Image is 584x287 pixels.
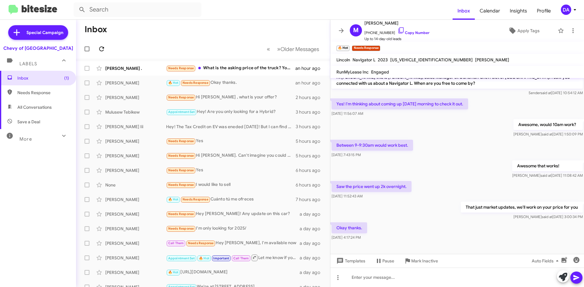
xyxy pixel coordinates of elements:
span: [DATE] 7:43:15 PM [332,152,361,157]
span: Appointment Set [168,256,195,260]
span: Important [213,256,229,260]
span: Up to 14-day-old leads [364,36,429,42]
button: Previous [263,43,274,55]
p: That just market updates, we'll work on your price for you [461,202,583,213]
div: an hour ago [295,80,325,86]
div: Yes [166,138,296,145]
div: [PERSON_NAME] [105,138,166,144]
span: [DATE] 11:52:43 AM [332,194,363,198]
span: Save a Deal [17,119,40,125]
p: Saw the price went up 2k overnight. [332,181,412,192]
span: Labels [19,61,37,67]
span: Special Campaign [26,29,63,36]
div: Okay thanks. [166,79,295,86]
div: Hey! The Tax Credit on EV was eneded [DATE]! But I can find a you a car that works for you! [166,124,296,130]
button: Next [273,43,323,55]
span: » [277,45,280,53]
div: 3 hours ago [296,109,325,115]
div: [PERSON_NAME] [105,226,166,232]
span: Call Them [168,241,184,245]
span: Appointment Set [168,110,195,114]
span: Needs Response [168,139,194,143]
span: Older Messages [280,46,319,53]
div: None [105,182,166,188]
span: [PERSON_NAME] [DATE] 11:08:42 AM [512,173,583,178]
div: [URL][DOMAIN_NAME] [166,269,300,276]
span: Auto Fields [532,255,561,266]
span: Sender [DATE] 10:54:12 AM [529,91,583,95]
div: 3 hours ago [296,124,325,130]
p: Hi [PERSON_NAME] this is [PERSON_NAME], Sales Manager at Ourisman Chevrolet of [GEOGRAPHIC_DATA].... [332,72,583,89]
h1: Inbox [85,25,107,34]
span: [PERSON_NAME] [364,19,429,27]
span: [PERSON_NAME] [DATE] 1:50:09 PM [513,132,583,136]
span: Navigator L [353,57,375,63]
span: said at [541,91,551,95]
div: a day ago [300,255,325,261]
span: [PERSON_NAME] [475,57,509,63]
div: [PERSON_NAME] . [105,65,166,71]
span: Inbox [453,2,475,20]
span: Needs Response [168,212,194,216]
div: [PERSON_NAME] [105,196,166,203]
span: 🔥 Hot [168,270,179,274]
div: [PERSON_NAME] [105,80,166,86]
button: Pause [370,255,399,266]
span: Needs Response [168,227,194,231]
span: 🔥 Hot [168,197,179,201]
button: Templates [330,255,370,266]
div: a day ago [300,226,325,232]
div: Chevy of [GEOGRAPHIC_DATA] [3,45,73,51]
span: [PERSON_NAME] [DATE] 3:00:34 PM [513,214,583,219]
span: Needs Response [168,154,194,158]
div: Hey [PERSON_NAME], I'm available now [166,240,300,247]
span: said at [542,214,552,219]
small: Needs Response [352,46,380,51]
button: Mark Inactive [399,255,443,266]
span: More [19,136,32,142]
div: [PERSON_NAME] [105,211,166,217]
span: (1) [64,75,69,81]
span: [PHONE_NUMBER] [364,27,429,36]
span: Engaged [371,69,389,75]
span: All Conversations [17,104,52,110]
p: Yes! I'm thinking about coming up [DATE] morning to check it out. [332,98,468,109]
button: Apply Tags [492,25,555,36]
div: Let me know if you're still able to stop by! [166,254,300,261]
div: 2 hours ago [296,94,325,101]
a: Calendar [475,2,505,20]
span: RunMyLease Inc [336,69,369,75]
div: an hour ago [295,65,325,71]
span: [DATE] 4:17:24 PM [332,235,361,240]
a: Special Campaign [8,25,68,40]
span: Needs Response [168,66,194,70]
div: Hi [PERSON_NAME] , what is your offer? [166,94,296,101]
span: Needs Response [182,197,208,201]
span: Needs Response [188,241,214,245]
div: [PERSON_NAME] [105,153,166,159]
span: [US_VEHICLE_IDENTIFICATION_NUMBER] [390,57,473,63]
div: [PERSON_NAME] [105,94,166,101]
div: a day ago [300,211,325,217]
div: Hey [PERSON_NAME]! Any update on this car? [166,210,300,217]
div: DA [561,5,571,15]
div: I would like to sell [166,181,296,188]
div: What is the asking price of the truck? You're over an hour away, and finding it difficult to find... [166,65,295,72]
div: 5 hours ago [296,153,325,159]
input: Search [74,2,201,17]
a: Insights [505,2,532,20]
span: M [353,26,359,35]
div: 7 hours ago [296,196,325,203]
div: I'm only looking for 2025/ [166,225,300,232]
div: 6 hours ago [296,182,325,188]
div: [PERSON_NAME] Iii [105,124,166,130]
div: Cuánto tú me ofreces [166,196,296,203]
div: 5 hours ago [296,138,325,144]
span: Inbox [17,75,69,81]
button: DA [556,5,577,15]
nav: Page navigation example [263,43,323,55]
p: Okay thanks. [332,222,367,233]
a: Copy Number [398,30,429,35]
div: [PERSON_NAME] [105,255,166,261]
